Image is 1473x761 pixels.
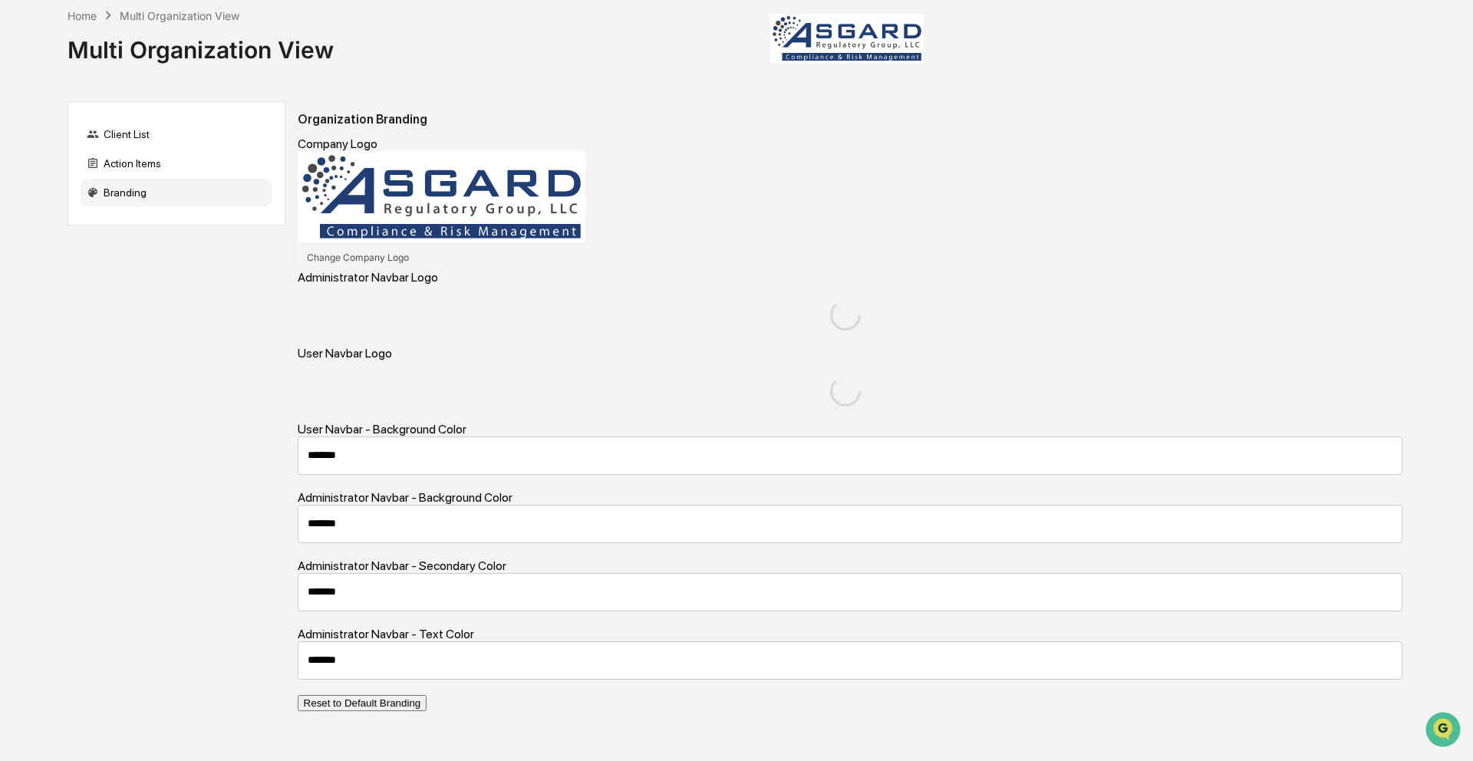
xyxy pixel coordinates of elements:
div: Administrator Navbar - Background Color [298,490,1393,505]
div: Multi Organization View [68,24,334,64]
a: 🔎Data Lookup [9,216,103,244]
button: Change Company Logo [298,245,418,270]
div: Multi Organization View [120,9,239,22]
button: Reset to Default Branding [298,695,427,711]
span: Data Lookup [31,222,97,238]
a: 🗄️Attestations [105,187,196,215]
div: 🖐️ [15,195,28,207]
div: Company Logo [298,137,1393,151]
iframe: Open customer support [1424,710,1465,752]
div: We're available if you need us! [52,133,194,145]
button: Start new chat [261,122,279,140]
div: Action Items [81,150,272,177]
div: Administrator Navbar - Secondary Color [298,558,1393,573]
div: 🗄️ [111,195,124,207]
img: Asgard Compliance [770,14,924,62]
img: Organization Logo [298,151,585,242]
div: Administrator Navbar Logo [298,270,1393,285]
p: How can we help? [15,32,279,57]
span: Pylon [153,260,186,272]
span: Attestations [127,193,190,209]
h2: Organization Branding [298,112,1393,127]
div: User Navbar - Background Color [298,422,1393,437]
div: 🔎 [15,224,28,236]
a: Powered byPylon [108,259,186,272]
span: Preclearance [31,193,99,209]
img: 1746055101610-c473b297-6a78-478c-a979-82029cc54cd1 [15,117,43,145]
div: Client List [81,120,272,148]
div: Home [68,9,97,22]
div: Administrator Navbar - Text Color [298,627,1393,641]
div: User Navbar Logo [298,346,1393,361]
a: 🖐️Preclearance [9,187,105,215]
div: Start new chat [52,117,252,133]
div: Branding [81,179,272,206]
